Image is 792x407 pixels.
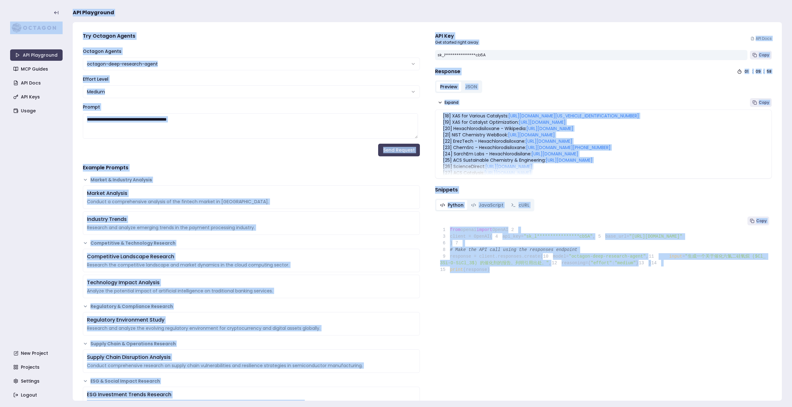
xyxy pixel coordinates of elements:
[759,100,769,105] span: Copy
[87,325,416,331] div: Research and analyze the evolving regulatory environment for cryptocurrency and digital assets gl...
[492,227,508,232] span: OpenAI
[448,202,464,208] span: Python
[569,254,646,259] span: "octagon-deep-research-agent"
[440,266,450,273] span: 15
[87,190,416,197] div: Market Analysis
[87,288,416,294] div: Analyze the potential impact of artificial intelligence on traditional banking services.
[73,9,114,16] span: API Playground
[461,227,476,232] span: openai
[562,260,591,266] span: reasoning={
[763,69,764,74] div: :
[83,341,420,347] button: Supply Chain & Operations Research
[549,260,551,266] span: ,
[435,32,478,40] div: API Key
[752,69,753,74] div: :
[551,260,562,266] span: 12
[11,375,63,387] a: Settings
[461,82,481,92] button: JSON
[452,240,463,247] span: 7
[629,234,682,239] span: "[URL][DOMAIN_NAME]"
[11,105,63,116] a: Usage
[756,218,767,223] span: Copy
[435,40,478,45] p: Get started right away
[450,267,463,272] span: print
[605,234,629,239] span: base_url=
[87,354,416,361] div: Supply Chain Disruption Analysis
[767,69,772,74] div: 58
[669,254,682,259] span: input
[87,224,416,231] div: Research and analyze emerging trends in the payment processing industry.
[11,77,63,89] a: API Docs
[525,138,572,144] a: [URL][DOMAIN_NAME]
[87,400,416,406] div: Research emerging ESG investment trends and their impact on corporate valuation and strategy.
[11,91,63,103] a: API Keys
[87,198,416,205] div: Conduct a comprehensive analysis of the fintech market in [GEOGRAPHIC_DATA].
[546,157,592,163] a: [URL][DOMAIN_NAME]
[485,163,532,170] a: [URL][DOMAIN_NAME]
[651,260,661,266] span: 14
[519,119,566,125] a: [URL][DOMAIN_NAME]
[87,253,416,260] div: Competitive Landscape Research
[450,227,461,232] span: from
[10,22,63,34] img: logo-rect-yK7x_WSZ.svg
[87,316,416,324] div: Regulatory Environment Study
[479,202,503,208] span: JavaScript
[682,254,685,259] span: =
[440,253,450,260] span: 9
[435,186,772,194] h4: Snippets
[519,202,529,208] span: cURL
[747,216,769,225] button: Copy
[615,260,636,266] span: "medium"
[759,53,769,58] span: Copy
[87,391,416,398] div: ESG Investment Trends Research
[463,267,490,272] span: (response)
[11,361,63,373] a: Projects
[83,48,121,54] label: Octagon Agents
[750,98,772,107] button: Copy
[756,69,761,74] div: 09
[83,164,420,172] h4: Example Prompts
[745,69,750,74] div: 01
[591,260,612,266] span: "effort"
[435,98,461,107] button: Expand
[492,233,502,240] span: 4
[440,254,543,259] span: response = client.responses.create(
[11,63,63,75] a: MCP Guides
[531,151,578,157] a: [URL][DOMAIN_NAME]
[83,177,420,183] button: Market & Industry Analysis
[11,348,63,359] a: New Project
[476,227,492,232] span: import
[83,303,420,310] button: Regulatory & Compliance Research
[87,262,416,268] div: Research the competitive landscape and market dynamics in the cloud computing sector.
[595,233,605,240] span: 5
[612,260,614,266] span: :
[440,234,493,239] span: client = OpenAI(
[83,378,420,384] button: ESG & Social Impact Research
[87,362,416,369] div: Conduct comprehensive research on supply chain vulnerabilities and resilience strategies in semic...
[508,113,639,119] a: [URL][DOMAIN_NAME][US_VEHICLE_IDENTIFICATION_NUMBER]
[445,100,458,105] span: Expand
[83,104,100,110] label: Prompt
[502,234,524,239] span: api_key=
[526,125,573,132] a: [URL][DOMAIN_NAME]
[11,389,63,401] a: Logout
[553,254,569,259] span: model=
[440,233,450,240] span: 3
[83,76,108,82] label: Effort Level
[440,241,453,246] span: )
[646,254,648,259] span: ,
[87,216,416,223] div: Industry Trends
[440,247,450,253] span: 8
[83,32,420,40] h4: Try Octagon Agents
[526,144,611,151] a: [URL][DOMAIN_NAME][PHONE_NUMBER]
[639,260,649,266] span: 13
[750,51,772,59] button: Copy
[440,240,450,247] span: 6
[436,82,461,92] button: Preview
[636,260,638,266] span: }
[443,5,764,271] p: [1] Wikipedia: [2] ChemSpider: [3] PubChem: [4] Transition States in Catalytic Surface Chemistry:...
[435,68,460,75] h4: Response
[639,260,651,266] span: )
[378,144,420,156] button: Send Request
[508,227,519,233] span: 2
